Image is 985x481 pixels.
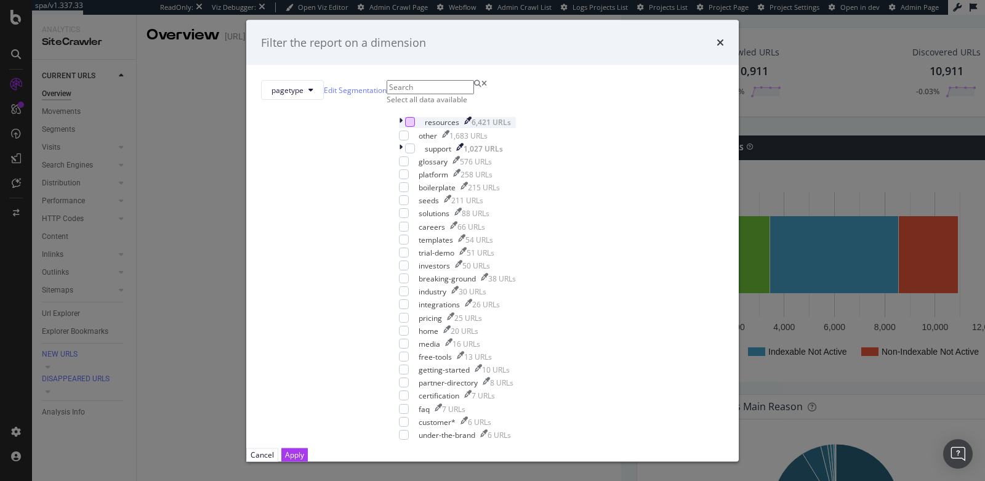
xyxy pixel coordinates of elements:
[454,312,482,323] div: 25 URLs
[490,378,513,388] div: 8 URLs
[468,416,491,427] div: 6 URLs
[425,117,459,127] div: resources
[419,182,456,193] div: boilerplate
[459,286,486,297] div: 30 URLs
[462,208,489,219] div: 88 URLs
[462,261,490,271] div: 50 URLs
[460,156,492,166] div: 576 URLs
[419,416,456,427] div: customer*
[246,448,278,461] button: Cancel
[419,221,445,232] div: careers
[449,130,488,140] div: 1,683 URLs
[419,299,460,310] div: integrations
[419,208,449,219] div: solutions
[464,352,492,362] div: 13 URLs
[468,182,500,193] div: 215 URLs
[472,117,511,127] div: 6,421 URLs
[246,20,739,461] div: modal
[419,338,440,349] div: media
[419,390,459,401] div: certification
[419,378,478,388] div: partner-directory
[467,247,494,257] div: 51 URLs
[281,448,308,461] button: Apply
[482,365,510,375] div: 10 URLs
[387,80,474,94] input: Search
[419,247,454,257] div: trial-demo
[419,195,439,206] div: seeds
[261,34,426,51] div: Filter the report on a dimension
[419,325,438,336] div: home
[442,403,465,414] div: 7 URLs
[419,365,470,375] div: getting-started
[472,299,500,310] div: 26 URLs
[457,221,485,232] div: 66 URLs
[488,273,516,284] div: 38 URLs
[451,195,483,206] div: 211 URLs
[324,83,387,96] a: Edit Segmentation
[419,261,450,271] div: investors
[419,169,448,180] div: platform
[285,450,304,460] div: Apply
[419,156,448,166] div: glossary
[251,450,274,460] div: Cancel
[464,143,503,153] div: 1,027 URLs
[419,273,476,284] div: breaking-ground
[472,390,495,401] div: 7 URLs
[943,439,973,469] div: Open Intercom Messenger
[465,234,493,245] div: 54 URLs
[425,143,451,153] div: support
[271,84,304,95] span: pagetype
[451,325,478,336] div: 20 URLs
[419,429,475,440] div: under-the-brand
[717,34,724,51] div: times
[419,312,442,323] div: pricing
[261,80,324,100] button: pagetype
[460,169,492,180] div: 258 URLs
[419,403,430,414] div: faq
[452,338,480,349] div: 16 URLs
[419,234,453,245] div: templates
[488,429,511,440] div: 6 URLs
[419,130,437,140] div: other
[387,94,528,105] div: Select all data available
[419,352,452,362] div: free-tools
[419,286,446,297] div: industry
